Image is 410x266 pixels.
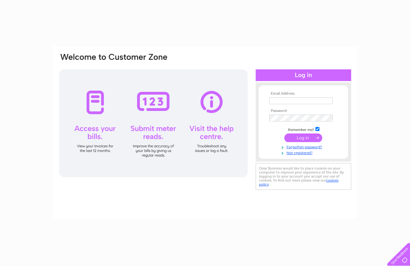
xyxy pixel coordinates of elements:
[268,92,339,96] th: Email Address:
[269,144,339,149] a: Forgotten password?
[269,149,339,155] a: Not registered?
[268,126,339,132] td: Remember me?
[284,133,322,142] input: Submit
[259,178,339,186] a: cookies policy
[256,163,351,190] div: Clear Business would like to place cookies on your computer to improve your experience of the sit...
[268,109,339,113] th: Password:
